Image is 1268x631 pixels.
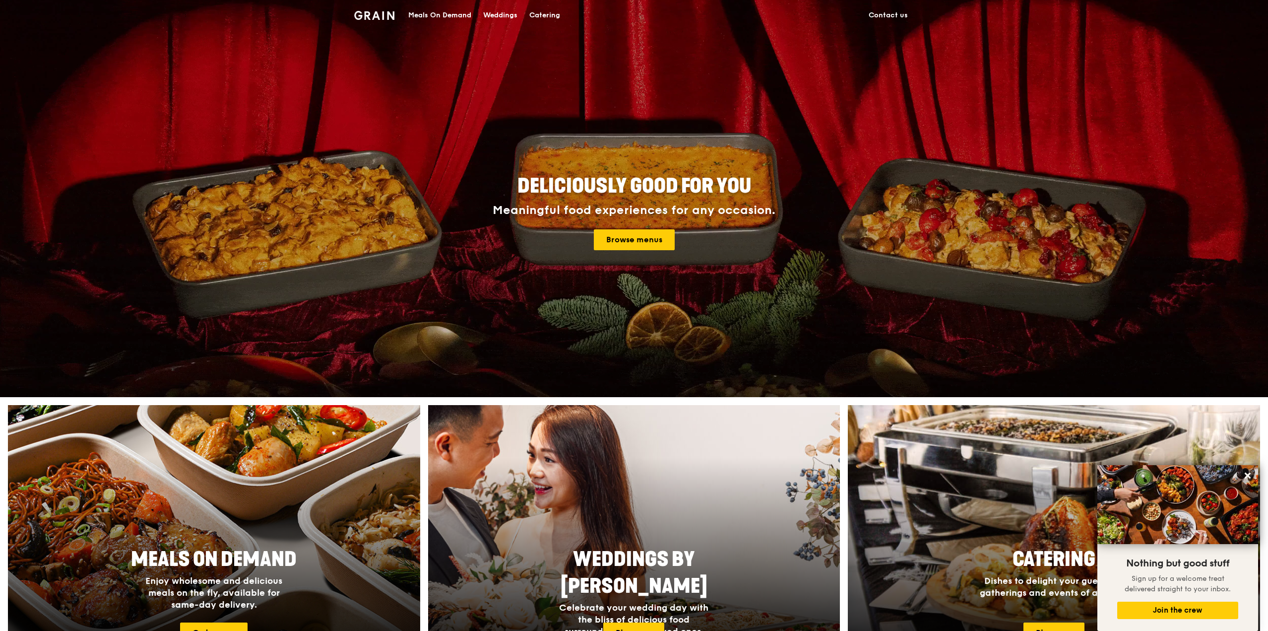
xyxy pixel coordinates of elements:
span: Enjoy wholesome and delicious meals on the fly, available for same-day delivery. [145,575,282,610]
span: Nothing but good stuff [1126,558,1229,569]
button: Join the crew [1117,602,1238,619]
a: Weddings [477,0,523,30]
div: Meals On Demand [408,0,471,30]
div: Catering [529,0,560,30]
a: Catering [523,0,566,30]
a: Contact us [863,0,914,30]
span: Deliciously good for you [517,174,751,198]
button: Close [1240,468,1256,484]
a: Browse menus [594,229,675,250]
span: Dishes to delight your guests, at gatherings and events of all sizes. [980,575,1129,598]
div: Weddings [483,0,517,30]
span: Sign up for a welcome treat delivered straight to your inbox. [1125,574,1231,593]
img: DSC07876-Edit02-Large.jpeg [1097,465,1258,544]
span: Meals On Demand [131,548,297,571]
div: Meaningful food experiences for any occasion. [455,204,813,217]
img: Grain [354,11,394,20]
span: Catering [1013,548,1095,571]
span: Weddings by [PERSON_NAME] [561,548,707,598]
